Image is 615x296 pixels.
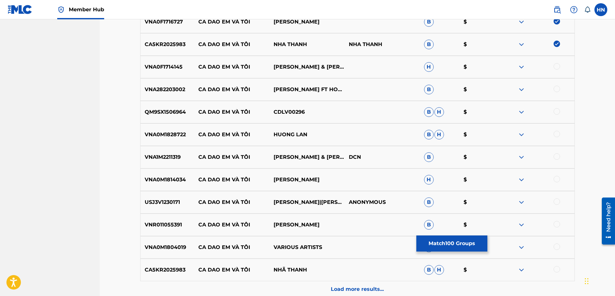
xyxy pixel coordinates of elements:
[459,41,499,48] p: $
[194,243,269,251] p: CA DAO EM VÀ TÔI
[140,108,194,116] p: QM9SX1506964
[459,131,499,138] p: $
[331,285,384,293] p: Load more results...
[140,243,194,251] p: VNA0M1804019
[424,107,434,117] span: B
[518,18,525,26] img: expand
[345,198,420,206] p: ANONYMOUS
[567,3,580,16] div: Help
[140,63,194,71] p: VNA0F1714145
[585,272,589,291] div: Drag
[459,221,499,229] p: $
[269,198,345,206] p: [PERSON_NAME]|[PERSON_NAME]
[140,131,194,138] p: VNA0M1828722
[416,235,487,252] button: Match100 Groups
[424,175,434,185] span: H
[140,176,194,184] p: VNA0M1814034
[69,6,104,13] span: Member Hub
[554,18,560,24] img: deselect
[194,221,269,229] p: CA DAO EM VÀ TÔI
[140,41,194,48] p: CA5KR2025983
[594,3,607,16] div: User Menu
[584,6,591,13] div: Notifications
[269,18,345,26] p: [PERSON_NAME]
[194,18,269,26] p: CA DAO EM VÀ TÔI
[459,266,499,274] p: $
[459,18,499,26] p: $
[194,131,269,138] p: CA DAO EM VÀ TÔI
[518,63,525,71] img: expand
[424,152,434,162] span: B
[269,176,345,184] p: [PERSON_NAME]
[518,221,525,229] img: expand
[551,3,564,16] a: Public Search
[459,108,499,116] p: $
[434,107,444,117] span: H
[518,198,525,206] img: expand
[57,6,65,14] img: Top Rightsholder
[459,63,499,71] p: $
[140,221,194,229] p: VNR011055391
[269,153,345,161] p: [PERSON_NAME] & [PERSON_NAME] YẾN
[194,108,269,116] p: CA DAO EM VÀ TÔI
[518,153,525,161] img: expand
[194,41,269,48] p: CA DAO EM VÀ TÔI
[518,86,525,93] img: expand
[345,153,420,161] p: DCN
[269,108,345,116] p: CDLV00296
[194,153,269,161] p: CA DAO EM VÀ TÔI
[518,131,525,138] img: expand
[424,62,434,72] span: H
[424,220,434,230] span: B
[140,86,194,93] p: VNA282203002
[518,266,525,274] img: expand
[424,265,434,275] span: B
[194,86,269,93] p: CA DAO EM VÀ TÔI
[459,86,499,93] p: $
[140,198,194,206] p: USJ3V1230171
[434,130,444,139] span: H
[194,266,269,274] p: CA DAO EM VÀ TÔI
[518,176,525,184] img: expand
[570,6,578,14] img: help
[424,130,434,139] span: B
[140,18,194,26] p: VNA0F1716727
[194,176,269,184] p: CA DAO EM VÀ TÔI
[597,195,615,247] iframe: Resource Center
[518,108,525,116] img: expand
[554,41,560,47] img: deselect
[424,85,434,94] span: B
[269,243,345,251] p: VARIOUS ARTISTS
[269,63,345,71] p: [PERSON_NAME] & [PERSON_NAME],[PERSON_NAME],[PERSON_NAME]
[269,41,345,48] p: NHA THANH
[459,198,499,206] p: $
[194,63,269,71] p: CA DAO EM VÀ TÔI
[424,40,434,49] span: B
[269,86,345,93] p: [PERSON_NAME] FT HOÀNG YẾN
[269,131,345,138] p: HUONG LAN
[424,17,434,27] span: B
[424,197,434,207] span: B
[269,266,345,274] p: NHÃ THANH
[8,5,32,14] img: MLC Logo
[583,265,615,296] iframe: Chat Widget
[553,6,561,14] img: search
[518,41,525,48] img: expand
[140,153,194,161] p: VNA1M2211319
[518,243,525,251] img: expand
[140,266,194,274] p: CA5KR2025983
[194,198,269,206] p: CA DAO EM VÀ TÔI
[345,41,420,48] p: NHA THANH
[459,176,499,184] p: $
[434,265,444,275] span: H
[459,153,499,161] p: $
[269,221,345,229] p: [PERSON_NAME]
